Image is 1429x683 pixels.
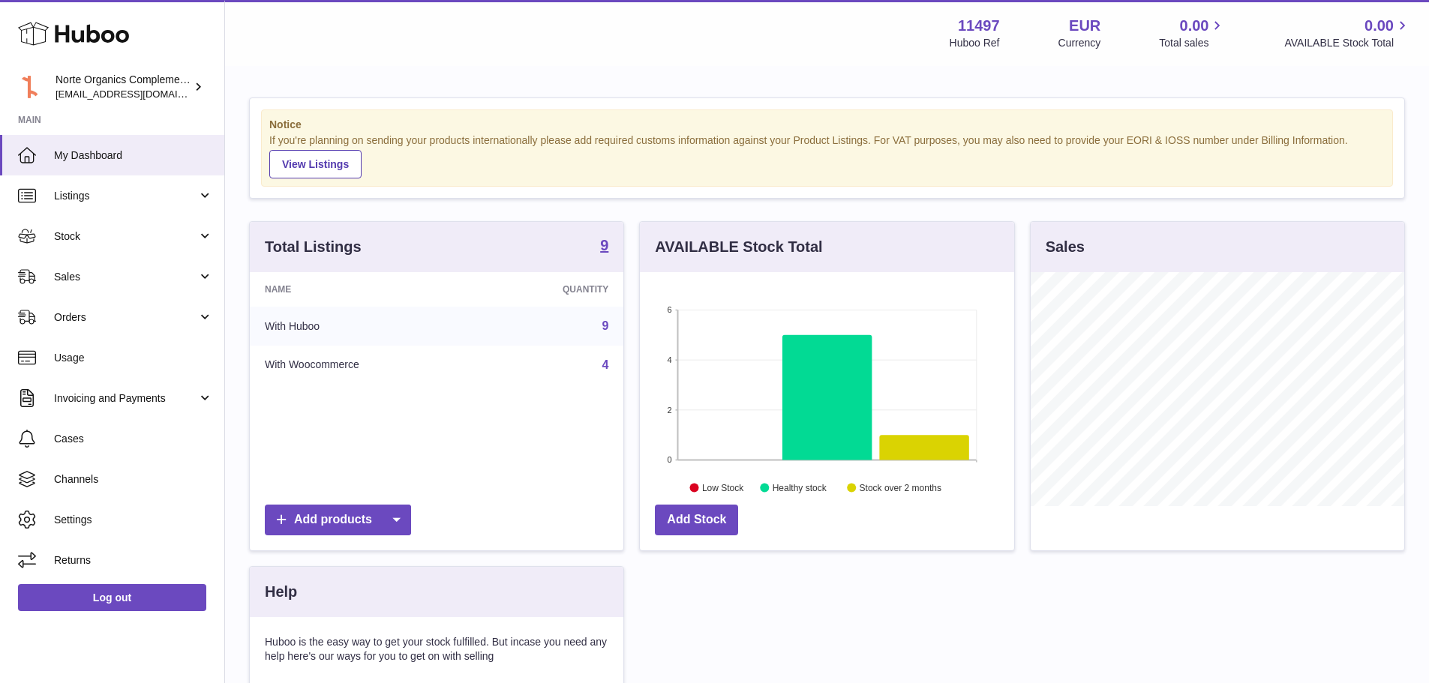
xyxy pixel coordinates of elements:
h3: AVAILABLE Stock Total [655,237,822,257]
span: Settings [54,513,213,527]
span: Channels [54,472,213,487]
span: Stock [54,229,197,244]
td: With Huboo [250,307,482,346]
span: 0.00 [1180,16,1209,36]
a: 4 [602,358,608,371]
text: 2 [668,405,672,414]
a: View Listings [269,150,362,178]
a: 0.00 AVAILABLE Stock Total [1284,16,1411,50]
span: Cases [54,432,213,446]
a: 9 [602,319,608,332]
text: Healthy stock [773,482,827,493]
div: Huboo Ref [950,36,1000,50]
td: With Woocommerce [250,346,482,385]
h3: Total Listings [265,237,362,257]
span: Listings [54,189,197,203]
strong: 9 [600,238,608,253]
span: Returns [54,553,213,568]
span: Invoicing and Payments [54,391,197,406]
span: [EMAIL_ADDRESS][DOMAIN_NAME] [56,88,221,100]
p: Huboo is the easy way to get your stock fulfilled. But incase you need any help here's our ways f... [265,635,608,664]
div: Norte Organics Complementos Alimenticios S.L. [56,73,191,101]
text: Stock over 2 months [860,482,941,493]
a: 9 [600,238,608,256]
text: 0 [668,455,672,464]
a: 0.00 Total sales [1159,16,1226,50]
strong: Notice [269,118,1385,132]
span: Orders [54,310,197,325]
a: Log out [18,584,206,611]
a: Add Stock [655,505,738,535]
img: internalAdmin-11497@internal.huboo.com [18,76,41,98]
h3: Help [265,582,297,602]
span: Usage [54,351,213,365]
span: 0.00 [1364,16,1394,36]
div: If you're planning on sending your products internationally please add required customs informati... [269,133,1385,178]
th: Quantity [482,272,623,307]
span: My Dashboard [54,148,213,163]
a: Add products [265,505,411,535]
text: 4 [668,355,672,364]
span: AVAILABLE Stock Total [1284,36,1411,50]
span: Total sales [1159,36,1226,50]
text: 6 [668,305,672,314]
h3: Sales [1046,237,1085,257]
text: Low Stock [702,482,744,493]
th: Name [250,272,482,307]
strong: EUR [1069,16,1100,36]
strong: 11497 [958,16,1000,36]
div: Currency [1058,36,1101,50]
span: Sales [54,270,197,284]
